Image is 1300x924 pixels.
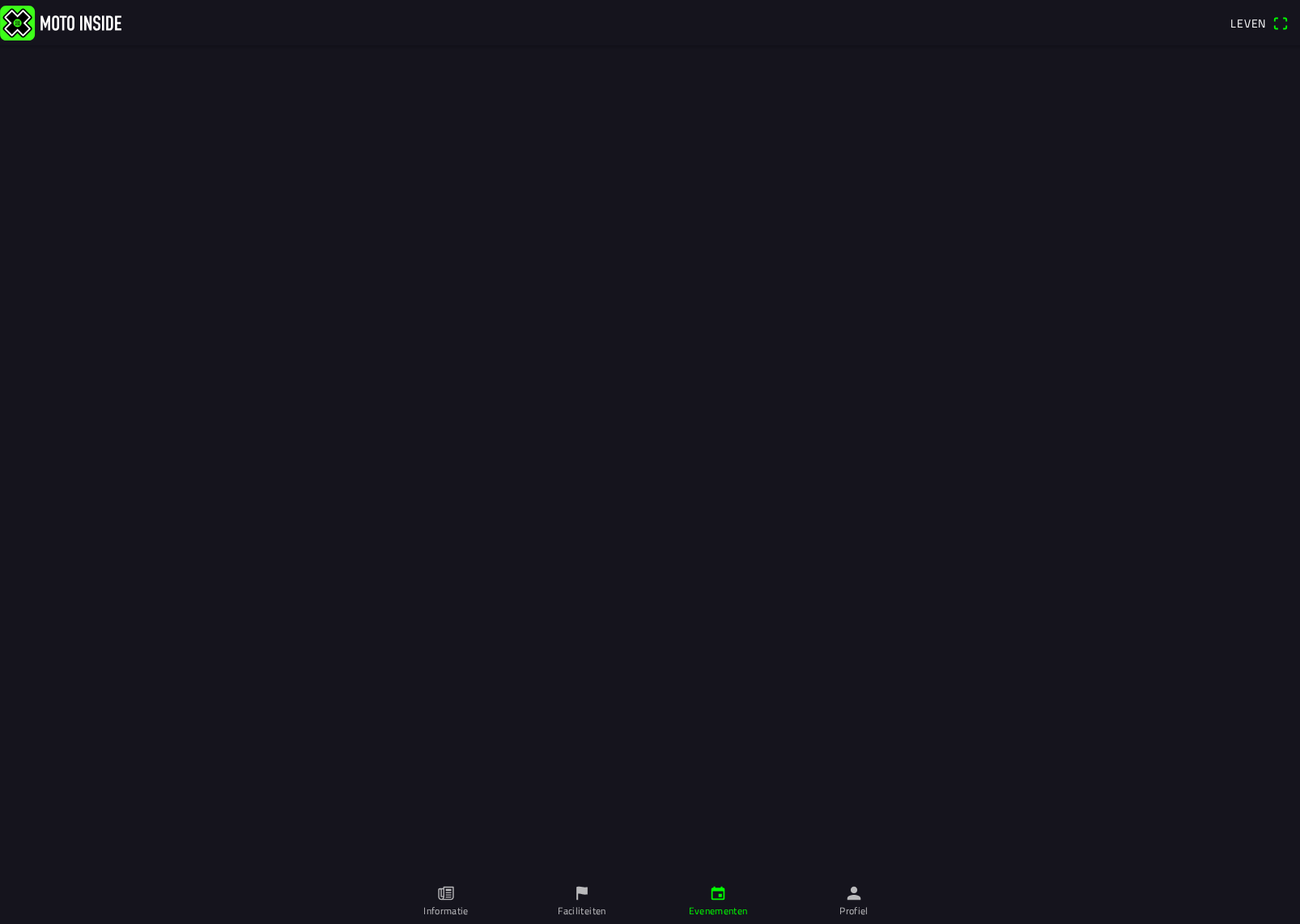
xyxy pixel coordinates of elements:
[709,884,727,902] ion-icon: kalender
[573,884,591,902] ion-icon: vlag
[1222,9,1297,36] a: Levenqr-scanner
[437,884,455,902] ion-icon: papier
[423,903,469,918] font: Informatie
[845,884,863,902] ion-icon: persoon
[1230,15,1266,32] font: Leven
[558,903,605,918] font: Faciliteiten
[689,903,748,918] font: Evenementen
[839,903,869,918] font: Profiel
